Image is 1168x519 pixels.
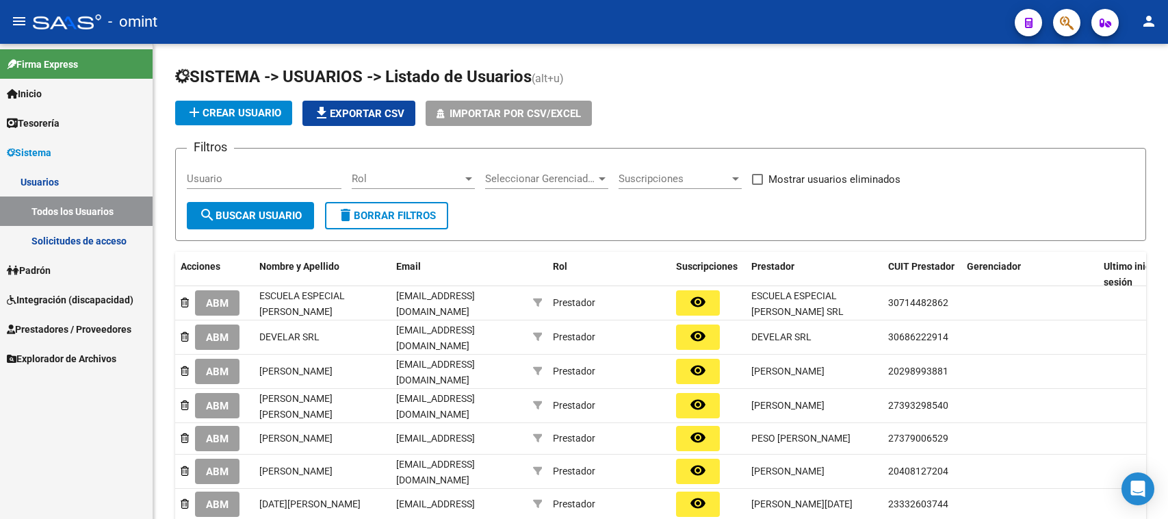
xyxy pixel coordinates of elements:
[961,252,1098,297] datatable-header-cell: Gerenciador
[1104,261,1158,288] span: Ultimo inicio sesión
[690,495,706,511] mat-icon: remove_red_eye
[396,393,475,420] span: [EMAIL_ADDRESS][DOMAIN_NAME]
[396,498,475,509] span: [EMAIL_ADDRESS]
[7,292,133,307] span: Integración (discapacidad)
[888,366,948,377] span: 20298993881
[751,400,825,411] span: [PERSON_NAME]
[690,396,706,413] mat-icon: remove_red_eye
[888,433,948,444] span: 27379006529
[690,294,706,310] mat-icon: remove_red_eye
[690,328,706,344] mat-icon: remove_red_eye
[108,7,157,37] span: - omint
[206,366,229,378] span: ABM
[751,433,851,444] span: PESO [PERSON_NAME]
[175,67,532,86] span: SISTEMA -> USUARIOS -> Listado de Usuarios
[396,290,475,317] span: [EMAIL_ADDRESS][DOMAIN_NAME]
[199,210,302,222] span: Buscar Usuario
[195,459,239,484] button: ABM
[313,107,404,120] span: Exportar CSV
[553,398,595,414] div: Prestador
[206,297,229,309] span: ABM
[888,400,948,411] span: 27393298540
[751,498,853,509] span: [PERSON_NAME][DATE]
[485,173,596,185] span: Seleccionar Gerenciador
[746,252,883,297] datatable-header-cell: Prestador
[391,252,528,297] datatable-header-cell: Email
[352,173,463,185] span: Rol
[396,359,475,385] span: [EMAIL_ADDRESS][DOMAIN_NAME]
[751,366,825,377] span: [PERSON_NAME]
[450,107,581,120] span: Importar por CSV/Excel
[751,466,825,477] span: [PERSON_NAME]
[396,433,475,444] span: [EMAIL_ADDRESS]
[199,207,216,223] mat-icon: search
[553,364,595,379] div: Prestador
[888,261,955,272] span: CUIT Prestador
[302,101,415,126] button: Exportar CSV
[547,252,671,297] datatable-header-cell: Rol
[259,331,320,342] span: DEVELAR SRL
[967,261,1021,272] span: Gerenciador
[7,263,51,278] span: Padrón
[553,431,595,446] div: Prestador
[553,496,595,512] div: Prestador
[690,462,706,479] mat-icon: remove_red_eye
[11,13,27,29] mat-icon: menu
[259,290,345,317] span: ESCUELA ESPECIAL [PERSON_NAME]
[259,261,339,272] span: Nombre y Apellido
[195,492,239,517] button: ABM
[259,433,333,444] span: [PERSON_NAME]
[553,261,567,272] span: Rol
[888,466,948,477] span: 20408127204
[7,86,42,101] span: Inicio
[206,498,229,511] span: ABM
[195,359,239,384] button: ABM
[768,171,900,188] span: Mostrar usuarios eliminados
[195,290,239,316] button: ABM
[259,366,333,377] span: [PERSON_NAME]
[195,426,239,451] button: ABM
[553,464,595,479] div: Prestador
[396,325,475,351] span: [EMAIL_ADDRESS][DOMAIN_NAME]
[325,202,448,229] button: Borrar Filtros
[186,107,281,119] span: Crear Usuario
[396,459,475,485] span: [EMAIL_ADDRESS][DOMAIN_NAME]
[426,101,592,126] button: Importar por CSV/Excel
[888,331,948,342] span: 30686222914
[396,261,421,272] span: Email
[254,252,391,297] datatable-header-cell: Nombre y Apellido
[259,498,361,509] span: [DATE][PERSON_NAME]
[888,297,948,308] span: 30714482862
[553,295,595,311] div: Prestador
[313,105,330,121] mat-icon: file_download
[751,331,812,342] span: DEVELAR SRL
[676,261,738,272] span: Suscripciones
[206,466,229,478] span: ABM
[337,210,436,222] span: Borrar Filtros
[175,252,254,297] datatable-header-cell: Acciones
[553,329,595,345] div: Prestador
[206,400,229,412] span: ABM
[690,362,706,379] mat-icon: remove_red_eye
[206,433,229,445] span: ABM
[175,101,292,125] button: Crear Usuario
[671,252,746,297] datatable-header-cell: Suscripciones
[888,498,948,509] span: 23332603744
[7,145,51,160] span: Sistema
[7,57,78,72] span: Firma Express
[337,207,354,223] mat-icon: delete
[690,429,706,446] mat-icon: remove_red_eye
[195,393,239,418] button: ABM
[187,202,314,229] button: Buscar Usuario
[1141,13,1157,29] mat-icon: person
[259,393,333,420] span: [PERSON_NAME] [PERSON_NAME]
[1121,472,1154,505] div: Open Intercom Messenger
[7,351,116,366] span: Explorador de Archivos
[181,261,220,272] span: Acciones
[195,325,239,350] button: ABM
[7,322,131,337] span: Prestadores / Proveedores
[186,104,203,121] mat-icon: add
[751,261,794,272] span: Prestador
[751,290,844,317] span: ESCUELA ESPECIAL [PERSON_NAME] SRL
[206,331,229,344] span: ABM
